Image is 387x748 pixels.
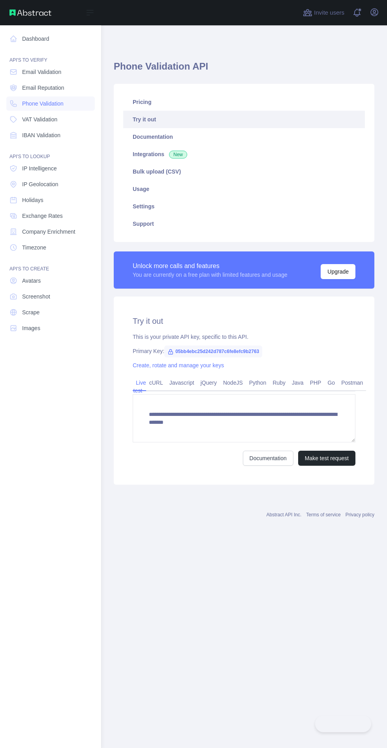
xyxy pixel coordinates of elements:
span: Invite users [314,8,344,17]
a: Phone Validation [6,96,95,111]
a: Privacy policy [346,512,374,518]
a: Email Reputation [6,81,95,95]
a: Dashboard [6,32,95,46]
a: Company Enrichment [6,225,95,239]
span: Timezone [22,244,46,251]
a: Python [246,376,270,389]
a: Screenshot [6,289,95,304]
a: Documentation [123,128,365,145]
a: Pricing [123,93,365,111]
a: Bulk upload (CSV) [123,163,365,180]
a: Try it out [123,111,365,128]
a: Usage [123,180,365,198]
div: You are currently on a free plan with limited features and usage [133,271,287,279]
span: Email Validation [22,68,61,76]
a: Images [6,321,95,335]
span: Images [22,324,40,332]
span: IP Geolocation [22,180,58,188]
a: PHP [307,376,325,389]
div: Unlock more calls and features [133,261,287,271]
h1: Phone Validation API [114,60,374,79]
button: Invite users [301,6,346,19]
span: IBAN Validation [22,131,60,139]
span: VAT Validation [22,115,57,123]
span: Scrape [22,308,39,316]
a: VAT Validation [6,112,95,127]
div: API'S TO VERIFY [6,47,95,63]
span: Company Enrichment [22,228,75,236]
a: Ruby [269,376,289,389]
iframe: Toggle Customer Support [315,716,371,732]
a: IP Geolocation [6,177,95,191]
span: 05bb4ebc25d242d787c6fe8efc9b2763 [164,346,262,357]
div: Primary Key: [133,347,355,355]
div: This is your private API key, specific to this API. [133,333,355,341]
span: New [169,151,187,159]
span: Exchange Rates [22,212,63,220]
a: Email Validation [6,65,95,79]
span: Holidays [22,196,43,204]
button: Upgrade [321,264,355,279]
a: Postman [338,376,366,389]
div: API'S TO LOOKUP [6,144,95,160]
a: IP Intelligence [6,161,95,176]
span: Avatars [22,277,41,285]
a: Live test [133,376,146,397]
span: Phone Validation [22,100,64,108]
a: Integrations New [123,145,365,163]
a: Java [289,376,307,389]
a: Go [324,376,338,389]
a: Javascript [166,376,197,389]
a: Documentation [243,451,293,466]
img: Abstract API [9,9,51,16]
a: Holidays [6,193,95,207]
a: Avatars [6,274,95,288]
a: Timezone [6,240,95,255]
a: Terms of service [306,512,340,518]
a: Settings [123,198,365,215]
span: IP Intelligence [22,164,57,172]
span: Screenshot [22,293,50,300]
a: jQuery [197,376,220,389]
a: Create, rotate and manage your keys [133,362,224,368]
h2: Try it out [133,315,355,327]
a: Exchange Rates [6,209,95,223]
a: IBAN Validation [6,128,95,142]
a: Support [123,215,365,232]
div: API'S TO CREATE [6,256,95,272]
button: Make test request [298,451,355,466]
a: NodeJS [220,376,246,389]
a: Abstract API Inc. [267,512,302,518]
span: Email Reputation [22,84,64,92]
a: cURL [146,376,166,389]
a: Scrape [6,305,95,319]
